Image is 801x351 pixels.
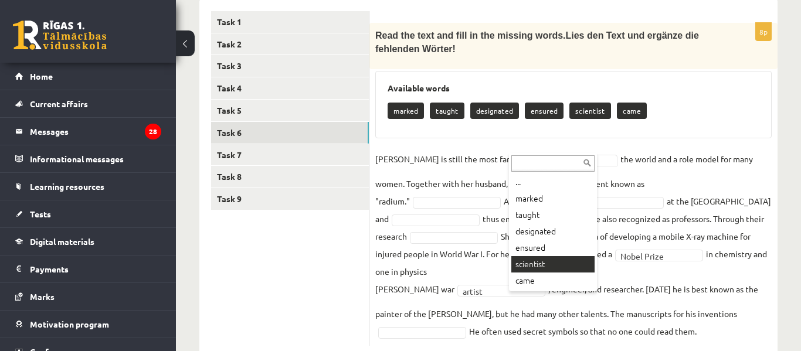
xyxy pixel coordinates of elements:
font: ... [515,176,521,188]
font: ensured [515,241,545,253]
font: scientist [515,258,545,270]
font: taught [515,209,539,220]
font: came [515,274,535,286]
font: marked [515,192,543,204]
font: designated [515,225,556,237]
